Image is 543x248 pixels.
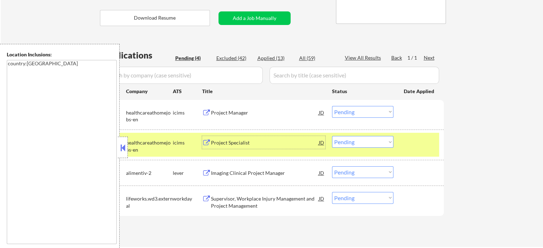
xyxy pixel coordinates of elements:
div: Supervisor, Workplace Injury Management and Project Management [211,195,319,209]
div: Excluded (42) [216,55,252,62]
div: Company [126,88,173,95]
div: Applied (13) [257,55,293,62]
div: Pending (4) [175,55,211,62]
div: Imaging Clinical Project Manager [211,169,319,177]
div: Project Specialist [211,139,319,146]
input: Search by company (case sensitive) [102,67,263,84]
div: 1 / 1 [407,54,424,61]
div: Back [391,54,403,61]
div: JD [318,106,325,119]
div: lifeworks.wd3.external [126,195,173,209]
div: JD [318,136,325,149]
div: lever [173,169,202,177]
button: Add a Job Manually [218,11,291,25]
div: Project Manager [211,109,319,116]
div: Status [332,85,393,97]
div: Title [202,88,325,95]
div: workday [173,195,202,202]
div: icims [173,109,202,116]
div: healthcareathomejobs-en [126,139,173,153]
div: JD [318,166,325,179]
div: ATS [173,88,202,95]
div: Date Applied [404,88,435,95]
button: Download Resume [100,10,210,26]
div: Location Inclusions: [7,51,117,58]
div: alimentiv-2 [126,169,173,177]
input: Search by title (case sensitive) [270,67,439,84]
div: All (59) [299,55,335,62]
div: icims [173,139,202,146]
div: Applications [102,51,173,60]
div: JD [318,192,325,205]
div: Next [424,54,435,61]
div: healthcareathomejobs-en [126,109,173,123]
div: View All Results [345,54,383,61]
